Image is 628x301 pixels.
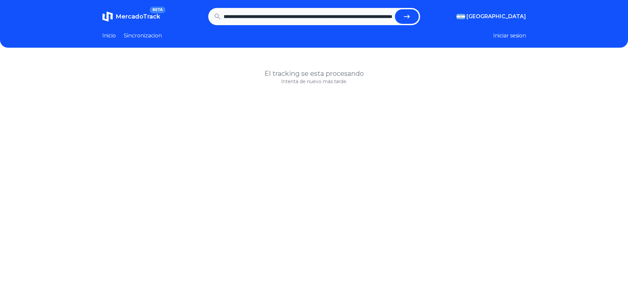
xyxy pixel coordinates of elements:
[116,13,160,20] span: MercadoTrack
[466,13,526,21] span: [GEOGRAPHIC_DATA]
[457,14,465,19] img: Argentina
[102,78,526,85] p: Intenta de nuevo más tarde.
[102,11,160,22] a: MercadoTrackBETA
[493,32,526,40] button: Iniciar sesion
[150,7,165,13] span: BETA
[457,13,526,21] button: [GEOGRAPHIC_DATA]
[102,69,526,78] h1: El tracking se esta procesando
[102,32,116,40] a: Inicio
[102,11,113,22] img: MercadoTrack
[124,32,162,40] a: Sincronizacion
